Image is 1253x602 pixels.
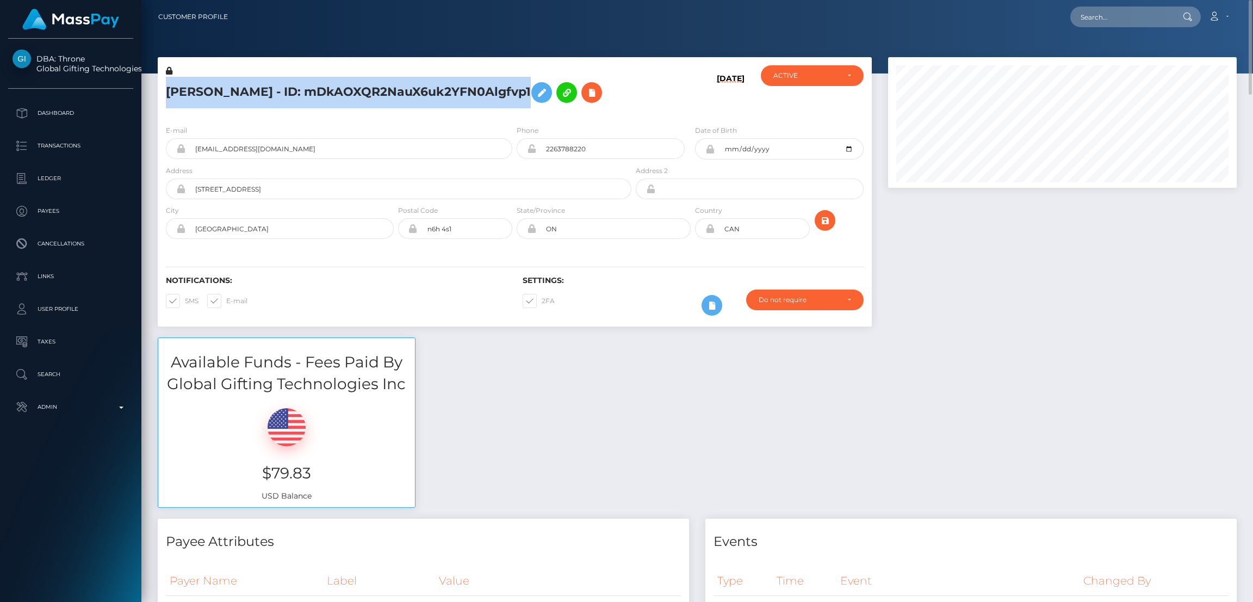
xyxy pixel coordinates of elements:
div: USD Balance [158,395,415,507]
a: Ledger [8,165,133,192]
p: Ledger [13,170,129,187]
img: MassPay Logo [22,9,119,30]
a: Dashboard [8,100,133,127]
th: Time [773,566,836,596]
h4: Events [714,532,1229,551]
a: Search [8,361,133,388]
img: Global Gifting Technologies Inc [13,50,31,68]
th: Type [714,566,773,596]
button: Do not require [746,290,864,310]
th: Event [836,566,1080,596]
button: ACTIVE [761,65,864,86]
input: Search... [1070,7,1173,27]
div: ACTIVE [773,71,839,80]
th: Payer Name [166,566,323,596]
h3: $79.83 [166,463,407,484]
p: Dashboard [13,105,129,121]
h6: Settings: [523,276,863,285]
a: Customer Profile [158,5,228,28]
label: Country [695,206,722,216]
p: Cancellations [13,236,129,252]
p: Search [13,366,129,383]
p: Transactions [13,138,129,154]
h3: Available Funds - Fees Paid By Global Gifting Technologies Inc [158,352,415,394]
label: 2FA [523,294,555,308]
th: Changed By [1080,566,1229,596]
label: Date of Birth [695,126,737,136]
p: Links [13,268,129,285]
a: User Profile [8,296,133,323]
th: Label [323,566,435,596]
label: E-mail [207,294,247,308]
img: USD.png [268,408,306,446]
a: Links [8,263,133,290]
label: City [166,206,179,216]
h6: Notifications: [166,276,506,285]
label: Address 2 [636,166,668,176]
span: DBA: Throne Global Gifting Technologies Inc [8,54,133,73]
label: Phone [517,126,538,136]
label: State/Province [517,206,565,216]
h4: Payee Attributes [166,532,681,551]
h5: [PERSON_NAME] - ID: mDkAOXQR2NauX6uk2YFN0Algfvp1 [166,77,625,108]
label: E-mail [166,126,187,136]
div: Do not require [759,296,839,304]
a: Admin [8,394,133,421]
a: Cancellations [8,230,133,257]
a: Payees [8,198,133,225]
label: Address [166,166,193,176]
p: User Profile [13,301,129,317]
a: Taxes [8,328,133,355]
label: Postal Code [398,206,438,216]
a: Transactions [8,132,133,159]
label: SMS [166,294,199,308]
th: Value [435,566,681,596]
p: Payees [13,203,129,219]
p: Taxes [13,334,129,350]
p: Admin [13,399,129,415]
h6: [DATE] [717,74,745,112]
